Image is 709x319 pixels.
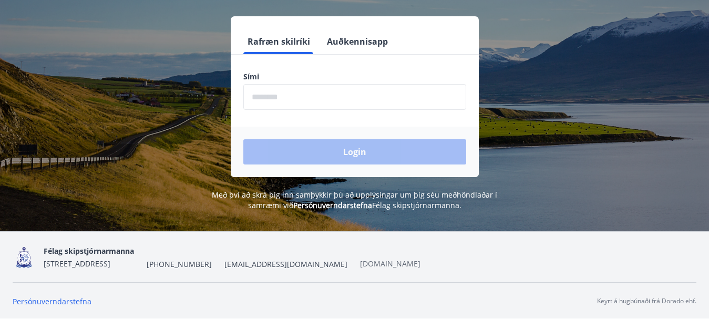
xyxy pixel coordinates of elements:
[44,259,110,269] span: [STREET_ADDRESS]
[212,190,497,210] span: Með því að skrá þig inn samþykkir þú að upplýsingar um þig séu meðhöndlaðar í samræmi við Félag s...
[323,29,392,54] button: Auðkennisapp
[44,246,134,256] span: Félag skipstjórnarmanna
[243,29,314,54] button: Rafræn skilríki
[13,246,35,269] img: 4fX9JWmG4twATeQ1ej6n556Sc8UHidsvxQtc86h8.png
[360,259,420,269] a: [DOMAIN_NAME]
[224,259,347,270] span: [EMAIL_ADDRESS][DOMAIN_NAME]
[13,296,91,306] a: Persónuverndarstefna
[147,259,212,270] span: [PHONE_NUMBER]
[597,296,696,306] p: Keyrt á hugbúnaði frá Dorado ehf.
[243,71,466,82] label: Sími
[293,200,372,210] a: Persónuverndarstefna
